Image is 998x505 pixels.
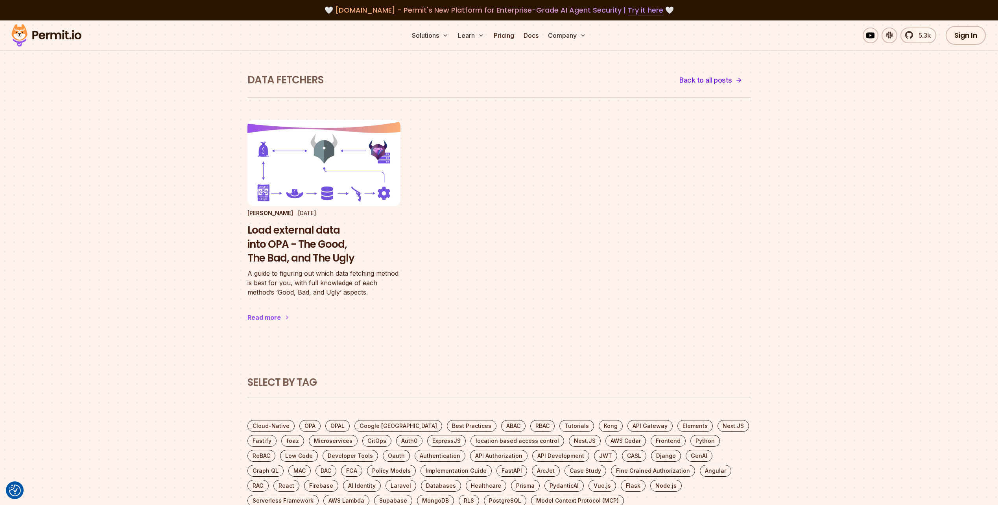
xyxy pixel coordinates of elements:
a: GitOps [362,435,391,447]
p: A guide to figuring out which data fetching method is best for you, with full knowledge of each m... [247,269,400,297]
a: Node.js [650,480,682,492]
img: Permit logo [8,22,85,49]
span: Back to all posts [679,75,732,86]
a: location based access control [470,435,564,447]
a: Next.JS [718,420,749,432]
span: [DOMAIN_NAME] - Permit's New Platform for Enterprise-Grade AI Agent Security | [335,5,663,15]
h1: Data Fetchers [247,73,323,87]
a: Authentication [415,450,465,462]
a: Vue.js [588,480,616,492]
a: MAC [288,465,311,477]
a: Oauth [383,450,410,462]
a: RBAC [530,420,555,432]
a: Microservices [309,435,358,447]
a: Laravel [386,480,416,492]
a: Developer Tools [323,450,378,462]
a: AI Identity [343,480,381,492]
button: Consent Preferences [9,485,21,496]
a: Implementation Guide [421,465,492,477]
a: Elements [677,420,713,432]
a: Flask [621,480,646,492]
a: PydanticAI [544,480,584,492]
h3: Load external data into OPA - The Good, The Bad, and The Ugly [247,223,400,265]
a: DAC [315,465,336,477]
a: Firebase [304,480,338,492]
p: [PERSON_NAME] [247,209,293,217]
a: Angular [700,465,731,477]
div: 🤍 🤍 [19,5,979,16]
a: Google [GEOGRAPHIC_DATA] [354,420,442,432]
a: Fine Grained Authorization [611,465,695,477]
a: Auth0 [396,435,422,447]
a: foaz [281,435,304,447]
a: Case Study [564,465,606,477]
a: Python [690,435,720,447]
h2: Select by Tag [247,376,751,390]
a: Django [651,450,681,462]
button: Company [545,28,589,43]
a: Databases [421,480,461,492]
a: ABAC [501,420,526,432]
a: Try it here [628,5,663,15]
button: Learn [455,28,487,43]
a: Prisma [511,480,540,492]
a: OPAL [325,420,350,432]
a: ArcJet [532,465,560,477]
a: Pricing [491,28,517,43]
a: Low Code [280,450,318,462]
a: FastAPI [496,465,527,477]
a: FGA [341,465,362,477]
a: Policy Models [367,465,416,477]
a: API Gateway [627,420,673,432]
a: 5.3k [900,28,936,43]
a: Frontend [651,435,686,447]
img: Revisit consent button [9,485,21,496]
a: API Authorization [470,450,528,462]
a: Graph QL [247,465,284,477]
a: Back to all posts [671,71,751,90]
span: 5.3k [914,31,931,40]
a: Best Practices [447,420,496,432]
a: GenAI [686,450,712,462]
a: ExpressJS [427,435,466,447]
a: Kong [599,420,623,432]
button: Solutions [409,28,452,43]
time: [DATE] [298,210,316,216]
a: CASL [622,450,646,462]
a: React [273,480,299,492]
a: RAG [247,480,269,492]
a: ReBAC [247,450,275,462]
a: OPA [299,420,321,432]
a: Docs [520,28,542,43]
a: Tutorials [559,420,594,432]
a: Load external data into OPA - The Good, The Bad, and The Ugly[PERSON_NAME][DATE]Load external dat... [247,120,400,338]
a: Fastify [247,435,277,447]
a: Nest.JS [569,435,601,447]
a: API Development [532,450,589,462]
a: Cloud-Native [247,420,295,432]
a: Sign In [946,26,986,45]
a: AWS Cedar [605,435,646,447]
div: Read more [247,313,281,322]
a: Healthcare [466,480,506,492]
a: JWT [594,450,617,462]
img: Load external data into OPA - The Good, The Bad, and The Ugly [247,120,400,206]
